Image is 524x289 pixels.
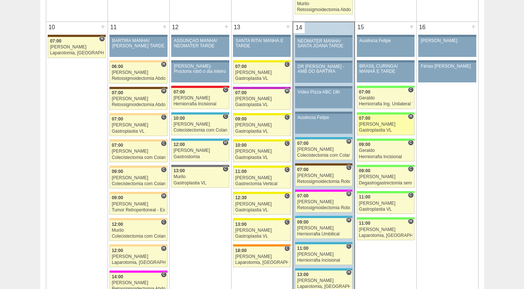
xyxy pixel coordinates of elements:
span: Consultório [284,245,290,251]
span: 07:00 [359,89,371,95]
div: [PERSON_NAME] [173,148,227,153]
span: 07:00 [112,90,123,95]
div: Key: Aviso [418,35,476,37]
div: Gastroplastia VL [359,207,412,212]
div: Key: Neomater [295,268,352,271]
div: [PERSON_NAME]-Proctoria robô o dia inteiro [174,64,227,74]
div: Gastroplastia VL [235,234,288,239]
a: C 12:00 Murilo Colecistectomia com Colangiografia VL [109,220,167,241]
div: Key: Brasil [357,217,415,220]
div: Murilo [297,1,351,6]
div: Key: Bartira [109,166,167,168]
div: ASSUNÇÃO MANHÃ/ NEOMATER TARDE [174,38,227,48]
div: [PERSON_NAME] [235,254,288,259]
div: + [470,22,477,31]
div: [PERSON_NAME] [235,149,288,154]
span: Consultório [223,87,228,93]
div: + [346,22,353,32]
a: Férias [PERSON_NAME] [418,62,476,82]
div: [PERSON_NAME] [235,176,288,180]
div: Retossigmoidectomia Abdominal VL [112,102,165,107]
a: H 06:00 [PERSON_NAME] Retossigmoidectomia Abdominal VL [109,62,167,83]
span: 07:00 [297,193,309,198]
div: + [285,22,291,31]
div: Key: Aviso [171,35,229,37]
span: Hospital [346,191,352,197]
span: Consultório [346,164,352,170]
div: [PERSON_NAME] [297,252,351,257]
a: Ausência Felipe [295,114,352,134]
div: Key: Bartira [109,60,167,62]
a: C 10:00 [PERSON_NAME] Gastroplastia VL [233,142,291,162]
div: 10 [46,22,58,33]
div: Gastroplastia VL [112,129,165,134]
div: NEOMATER MANHÃ/ SANTA JOANA TARDE [298,39,350,48]
div: [PERSON_NAME] [173,122,227,127]
span: Hospital [161,61,166,67]
div: + [409,22,415,31]
span: 11:00 [359,221,371,226]
div: Key: Santa Rita [233,113,291,115]
span: 06:00 [112,64,123,69]
div: 11 [108,22,119,33]
div: Colecistectomia com Colangiografia VL [112,155,165,160]
a: C 07:00 Geraldo Herniorrafia Ing. Unilateral VL [357,88,415,109]
a: H 09:00 [PERSON_NAME] Tumor Retroperitoneal - Exerese [109,194,167,215]
span: 10:00 [173,116,185,121]
div: [PERSON_NAME] [297,173,351,178]
div: Key: Santa Joana [109,87,167,89]
div: [PERSON_NAME] [359,227,412,232]
div: Retossigmoidectomia Robótica [297,205,351,210]
div: 14 [293,22,305,33]
span: Hospital [346,217,352,223]
div: Key: Brasil [357,139,415,141]
div: Férias [PERSON_NAME] [421,64,474,69]
div: Key: Bartira [109,244,167,246]
div: Gastroplastia VL [235,129,288,134]
div: [PERSON_NAME] [297,200,351,204]
span: Consultório [161,114,166,120]
span: 12:00 [173,142,185,147]
span: Consultório [408,87,413,93]
div: Geraldo [359,96,412,101]
div: [PERSON_NAME] [112,149,165,154]
div: Laparotomia, [GEOGRAPHIC_DATA], Drenagem, Bridas VL [297,284,351,289]
div: Key: Bartira [109,218,167,220]
span: 07:00 [112,143,123,148]
span: Hospital [408,113,413,119]
span: Hospital [161,88,166,94]
div: Key: Aviso [295,112,352,114]
div: Gastrostomia [173,154,227,159]
span: Hospital [161,193,166,199]
div: Degastrogastrectomia sem vago [359,181,412,186]
div: Gastrectomia Vertical [235,181,288,186]
span: 11:00 [297,246,309,251]
a: H 07:00 [PERSON_NAME] Retossigmoidectomia Robótica [295,192,352,212]
span: Hospital [99,36,105,42]
span: 07:00 [112,116,123,122]
span: 07:00 [297,141,309,146]
div: Key: Santa Joana [48,35,105,37]
a: C 12:30 [PERSON_NAME] Gastroplastia VL [233,194,291,215]
a: NEOMATER MANHÃ/ SANTA JOANA TARDE [295,37,352,57]
div: Laparotomia, [GEOGRAPHIC_DATA], Drenagem, Bridas VL [112,260,165,265]
div: Key: Aviso [295,86,352,88]
div: Gastroplastia VL [235,102,288,107]
span: Consultório [161,167,166,173]
div: [PERSON_NAME] [173,96,227,101]
a: C 07:00 [PERSON_NAME] Gastroplastia VL [233,62,291,83]
div: Key: Bartira [109,192,167,194]
div: + [162,22,168,31]
div: Herniorrafia Ing. Unilateral VL [359,102,412,106]
span: 09:00 [297,220,309,225]
a: [PERSON_NAME] [418,37,476,57]
div: Key: Neomater [295,242,352,244]
div: Colecistectomia com Colangiografia VL [173,128,227,133]
div: [PERSON_NAME] [297,147,351,152]
div: [PERSON_NAME] [235,70,288,75]
div: 12 [170,22,181,33]
span: Hospital [284,88,290,94]
span: 07:00 [297,167,309,172]
a: H 11:00 [PERSON_NAME] Laparotomia, [GEOGRAPHIC_DATA], Drenagem, Bridas VL [357,220,415,240]
div: Murilo [173,174,227,179]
